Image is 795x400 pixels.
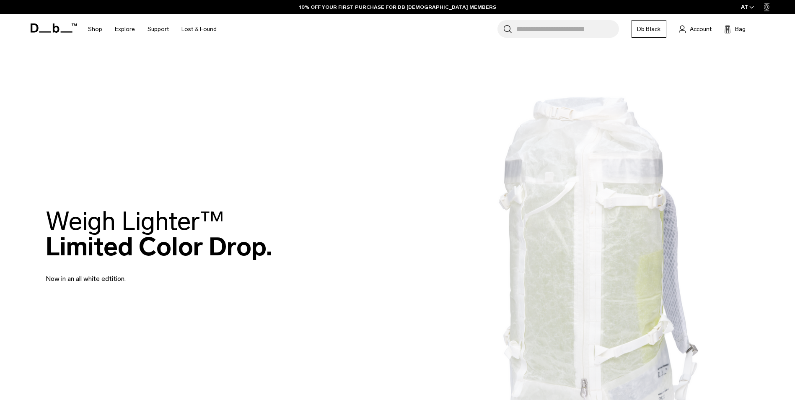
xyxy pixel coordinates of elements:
[690,25,712,34] span: Account
[46,206,224,236] span: Weigh Lighter™
[735,25,746,34] span: Bag
[679,24,712,34] a: Account
[46,264,247,284] p: Now in an all white edtition.
[632,20,666,38] a: Db Black
[724,24,746,34] button: Bag
[299,3,496,11] a: 10% OFF YOUR FIRST PURCHASE FOR DB [DEMOGRAPHIC_DATA] MEMBERS
[115,14,135,44] a: Explore
[82,14,223,44] nav: Main Navigation
[46,208,272,260] h2: Limited Color Drop.
[181,14,217,44] a: Lost & Found
[148,14,169,44] a: Support
[88,14,102,44] a: Shop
